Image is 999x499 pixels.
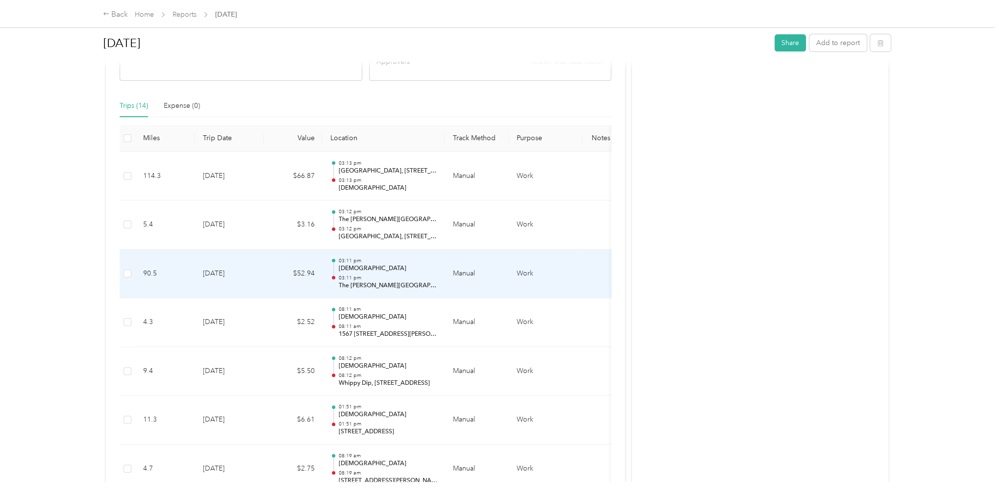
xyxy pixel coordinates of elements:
p: 03:12 pm [338,225,437,232]
td: Work [509,347,582,396]
td: Manual [445,347,509,396]
button: Add to report [809,34,867,51]
td: Work [509,152,582,201]
td: 4.7 [135,445,195,494]
td: Work [509,249,582,299]
td: 5.4 [135,200,195,249]
p: [GEOGRAPHIC_DATA], [STREET_ADDRESS] [338,232,437,241]
p: 08:12 pm [338,372,437,379]
p: [STREET_ADDRESS][PERSON_NAME] [338,476,437,485]
h1: Aug 2025 [103,31,768,55]
p: The [PERSON_NAME][GEOGRAPHIC_DATA][MEDICAL_DATA] and [GEOGRAPHIC_DATA], [STREET_ADDRESS] [338,281,437,290]
p: 03:11 pm [338,274,437,281]
td: Work [509,298,582,347]
button: Share [774,34,806,51]
th: Notes [582,125,619,152]
td: [DATE] [195,298,264,347]
td: $2.52 [264,298,323,347]
td: [DATE] [195,445,264,494]
p: 01:51 pm [338,403,437,410]
p: 08:11 am [338,323,437,330]
th: Location [323,125,445,152]
p: 08:19 am [338,470,437,476]
div: Expense (0) [164,100,200,111]
p: [DEMOGRAPHIC_DATA] [338,264,437,273]
p: 03:13 pm [338,177,437,184]
td: $3.16 [264,200,323,249]
p: [DEMOGRAPHIC_DATA] [338,410,437,419]
iframe: Everlance-gr Chat Button Frame [944,444,999,499]
td: [DATE] [195,152,264,201]
a: Home [135,10,154,19]
td: Work [509,445,582,494]
p: [DEMOGRAPHIC_DATA] [338,362,437,371]
div: Back [103,9,128,21]
td: $52.94 [264,249,323,299]
th: Purpose [509,125,582,152]
p: [GEOGRAPHIC_DATA], [STREET_ADDRESS] [338,167,437,175]
td: [DATE] [195,249,264,299]
td: $6.61 [264,396,323,445]
td: Manual [445,298,509,347]
p: Whippy Dip, [STREET_ADDRESS] [338,379,437,388]
p: 08:19 am [338,452,437,459]
td: $66.87 [264,152,323,201]
p: 08:11 am [338,306,437,313]
td: [DATE] [195,347,264,396]
td: Manual [445,249,509,299]
td: $2.75 [264,445,323,494]
th: Trip Date [195,125,264,152]
td: Manual [445,396,509,445]
p: 03:12 pm [338,208,437,215]
td: Work [509,396,582,445]
th: Miles [135,125,195,152]
p: 1567 [STREET_ADDRESS][PERSON_NAME] [338,330,437,339]
p: 08:12 pm [338,355,437,362]
td: 9.4 [135,347,195,396]
td: [DATE] [195,396,264,445]
td: [DATE] [195,200,264,249]
p: 03:13 pm [338,160,437,167]
td: Manual [445,200,509,249]
div: Trips (14) [120,100,148,111]
td: Manual [445,445,509,494]
p: [DEMOGRAPHIC_DATA] [338,184,437,193]
td: Manual [445,152,509,201]
th: Value [264,125,323,152]
p: 03:11 pm [338,257,437,264]
p: 01:51 pm [338,421,437,427]
td: 4.3 [135,298,195,347]
th: Track Method [445,125,509,152]
td: 11.3 [135,396,195,445]
p: [DEMOGRAPHIC_DATA] [338,313,437,322]
td: $5.50 [264,347,323,396]
td: Work [509,200,582,249]
p: [STREET_ADDRESS] [338,427,437,436]
span: [DATE] [215,9,237,20]
td: 90.5 [135,249,195,299]
p: [DEMOGRAPHIC_DATA] [338,459,437,468]
p: The [PERSON_NAME][GEOGRAPHIC_DATA][MEDICAL_DATA] and [GEOGRAPHIC_DATA], [STREET_ADDRESS] [338,215,437,224]
td: 114.3 [135,152,195,201]
a: Reports [173,10,197,19]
